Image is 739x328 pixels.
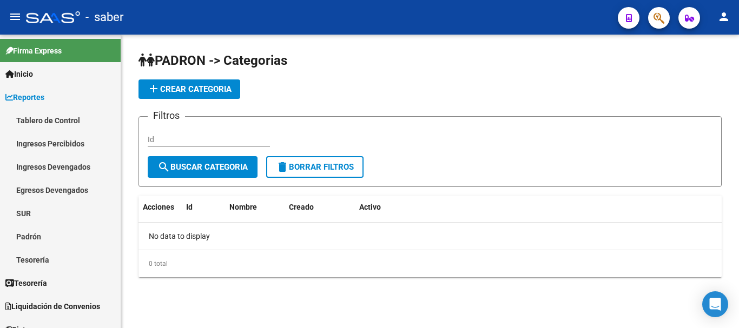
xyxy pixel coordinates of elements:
span: Creado [289,203,314,211]
button: Crear Categoria [138,79,240,99]
span: Nombre [229,203,257,211]
span: Borrar Filtros [276,162,354,172]
mat-icon: menu [9,10,22,23]
span: Reportes [5,91,44,103]
span: Liquidación de Convenios [5,300,100,312]
button: Buscar Categoria [148,156,258,178]
button: Borrar Filtros [266,156,364,178]
span: Acciones [143,203,174,211]
span: Tesorería [5,277,47,289]
span: Inicio [5,68,33,80]
span: Id [186,203,193,211]
mat-icon: person [717,10,730,23]
datatable-header-cell: Activo [355,196,390,219]
span: Firma Express [5,45,62,57]
mat-icon: add [147,82,160,95]
mat-icon: delete [276,160,289,173]
div: Open Intercom Messenger [702,291,728,317]
datatable-header-cell: Nombre [225,196,285,219]
div: 0 total [138,250,722,277]
div: No data to display [138,223,722,250]
span: PADRON -> Categorias [138,53,287,68]
mat-icon: search [157,160,170,173]
span: Crear Categoria [147,84,232,94]
datatable-header-cell: Id [182,196,225,219]
datatable-header-cell: Creado [285,196,355,219]
datatable-header-cell: Acciones [138,196,182,219]
h3: Filtros [148,108,185,123]
span: Buscar Categoria [157,162,248,172]
span: Activo [359,203,381,211]
span: - saber [85,5,123,29]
